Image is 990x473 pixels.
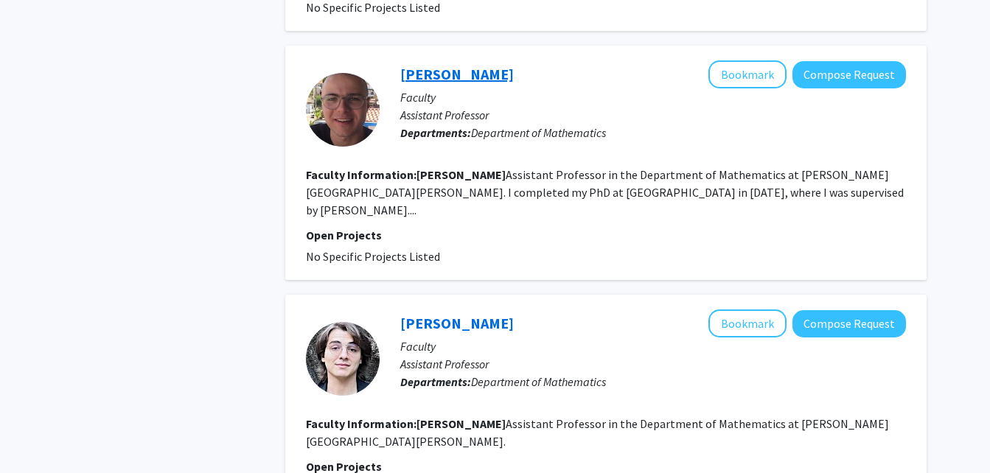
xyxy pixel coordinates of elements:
b: Departments: [400,125,471,140]
iframe: Chat [11,407,63,462]
span: Department of Mathematics [471,374,606,389]
p: Assistant Professor [400,355,906,373]
a: [PERSON_NAME] [400,314,514,332]
span: No Specific Projects Listed [306,249,440,264]
p: Open Projects [306,226,906,244]
p: Faculty [400,337,906,355]
button: Compose Request to Kobe Marshall-Stevens [792,61,906,88]
button: Add Daniel Restrepo to Bookmarks [708,309,787,337]
b: [PERSON_NAME] [416,167,506,182]
fg-read-more: Assistant Professor in the Department of Mathematics at [PERSON_NAME][GEOGRAPHIC_DATA][PERSON_NAM... [306,167,904,217]
a: [PERSON_NAME] [400,65,514,83]
span: Department of Mathematics [471,125,606,140]
b: Departments: [400,374,471,389]
button: Compose Request to Daniel Restrepo [792,310,906,337]
fg-read-more: Assistant Professor in the Department of Mathematics at [PERSON_NAME][GEOGRAPHIC_DATA][PERSON_NAME]. [306,416,889,449]
p: Faculty [400,88,906,106]
b: Faculty Information: [306,167,416,182]
button: Add Kobe Marshall-Stevens to Bookmarks [708,60,787,88]
p: Assistant Professor [400,106,906,124]
b: Faculty Information: [306,416,416,431]
b: [PERSON_NAME] [416,416,506,431]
